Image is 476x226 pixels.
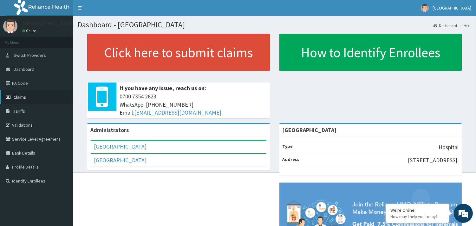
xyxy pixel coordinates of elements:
span: Switch Providers [14,52,46,58]
li: Here [458,23,471,28]
b: Type [283,143,293,149]
span: 0700 7354 2623 WhatsApp: [PHONE_NUMBER] Email: [120,92,267,117]
span: [GEOGRAPHIC_DATA] [433,5,471,11]
img: User Image [3,19,17,33]
a: Dashboard [434,23,457,28]
b: Administrators [90,126,129,134]
h1: Dashboard - [GEOGRAPHIC_DATA] [78,21,471,29]
a: Online [22,29,37,33]
p: [STREET_ADDRESS]. [408,156,459,164]
span: Dashboard [14,66,34,72]
a: [EMAIL_ADDRESS][DOMAIN_NAME] [134,109,221,116]
strong: [GEOGRAPHIC_DATA] [283,126,337,134]
img: User Image [421,4,429,12]
a: How to Identify Enrollees [279,34,462,71]
a: Click here to submit claims [87,34,270,71]
a: [GEOGRAPHIC_DATA] [94,156,147,164]
p: Hospital [439,143,459,151]
p: [GEOGRAPHIC_DATA] [22,21,75,26]
b: Address [283,156,300,162]
a: [GEOGRAPHIC_DATA] [94,143,147,150]
div: We're Online! [390,207,444,213]
p: How may I help you today? [390,214,444,219]
span: Claims [14,94,26,100]
span: Tariffs [14,108,25,114]
b: If you have any issue, reach us on: [120,84,206,92]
